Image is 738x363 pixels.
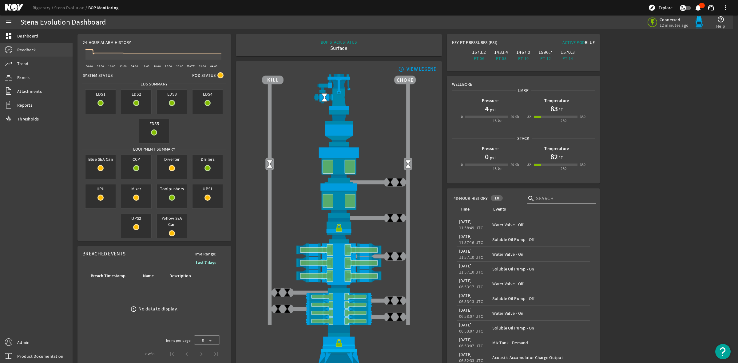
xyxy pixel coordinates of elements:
div: 1570.3 [558,49,577,55]
div: 15.0k [493,118,502,124]
span: Panels [17,74,30,81]
div: Events [492,206,585,213]
text: 10:00 [108,65,115,68]
div: Water Valve - Off [492,281,588,287]
span: Readback [17,47,36,53]
span: 12 minutes ago [660,22,689,28]
text: 12:00 [120,65,127,68]
button: Open Resource Center [715,344,731,359]
legacy-datetime-component: [DATE] [459,219,472,224]
text: 18:00 [154,65,161,68]
span: Product Documentation [17,353,63,359]
div: PT-08 [491,55,511,61]
div: Key PT Pressures (PSI) [452,39,523,48]
img: FlexJoint.png [262,110,416,146]
span: Drillers [192,155,223,164]
div: Time [460,206,470,213]
span: Blue SEA Can [85,155,116,164]
text: 04:00 [210,65,217,68]
div: 32 [527,114,531,120]
legacy-datetime-component: 06:53:17 UTC [459,284,483,290]
div: 0 [461,114,463,120]
span: Trend [17,61,28,67]
img: ValveClose.png [395,252,404,261]
img: UpperAnnularOpen.png [262,146,416,182]
div: 32 [527,162,531,168]
span: Yellow SEA Can [157,214,187,229]
div: Breach Timestamp [90,273,135,279]
div: 350 [580,114,586,120]
div: BOP STACK STATUS [321,39,357,45]
span: Mixer [121,184,151,193]
img: ValveClose.png [283,304,292,314]
div: Water Valve - On [492,310,588,316]
legacy-datetime-component: [DATE] [459,263,472,269]
img: ValveClose.png [395,312,404,322]
div: Acoustic Accumulator Charge Output [492,354,588,361]
div: Breach Timestamp [91,273,125,279]
img: Bluepod.svg [693,16,705,29]
button: more_vert [718,0,733,15]
img: PipeRamOpen.png [262,309,416,317]
span: Time Range: [188,251,221,257]
a: Stena Evolution [54,5,88,10]
img: ValveClose.png [273,304,283,314]
span: °F [558,155,563,161]
h1: 4 [485,104,489,114]
span: Thresholds [17,116,39,122]
div: 20.0k [510,162,519,168]
span: Dashboard [17,33,38,39]
div: 350 [580,162,586,168]
div: 1596.7 [536,49,555,55]
text: 20:00 [165,65,172,68]
span: °F [558,107,563,113]
div: 250 [561,118,566,124]
div: PT-12 [536,55,555,61]
span: Toolpushers [157,184,187,193]
img: ValveClose.png [395,213,404,223]
mat-icon: dashboard [5,32,12,40]
span: Help [716,23,725,29]
legacy-datetime-component: [DATE] [459,248,472,254]
div: Time [459,206,485,213]
img: PipeRamOpen.png [262,293,416,301]
img: ValveClose.png [386,296,395,305]
legacy-datetime-component: 11:57:10 UTC [459,254,483,260]
img: PipeRamOpen.png [262,317,416,325]
div: 0 of 0 [145,351,154,357]
span: EDS3 [157,90,187,98]
span: psi [489,155,495,161]
span: Connected [660,17,689,22]
legacy-datetime-component: 06:53:07 UTC [459,314,483,319]
img: ValveClose.png [273,288,283,297]
legacy-datetime-component: 06:53:07 UTC [459,343,483,349]
mat-icon: error_outline [130,306,137,312]
mat-icon: info_outline [397,67,404,72]
img: Valve2Open.png [320,93,329,102]
img: RiserAdapter.png [262,74,416,110]
legacy-datetime-component: 06:53:07 UTC [459,328,483,334]
a: BOP Monitoring [88,5,119,11]
div: PT-06 [469,55,489,61]
img: ValveClose.png [386,213,395,223]
b: Temperature [544,146,569,152]
div: VIEW LEGEND [407,66,437,72]
img: ValveClose.png [386,178,395,187]
span: System Status [83,72,113,78]
span: UPS1 [192,184,223,193]
text: 02:00 [199,65,206,68]
legacy-datetime-component: [DATE] [459,307,472,313]
span: EDS5 [139,119,169,128]
img: PipeRamOpen.png [262,301,416,309]
img: ValveClose.png [283,288,292,297]
a: Rigsentry [33,5,54,10]
img: ValveClose.png [395,296,404,305]
img: ValveClose.png [386,312,395,322]
div: Mix Tank - Demand [492,340,588,346]
h1: 82 [550,152,558,162]
div: Name [143,273,154,279]
span: EDS4 [192,90,223,98]
legacy-datetime-component: [DATE] [459,278,472,283]
mat-icon: explore [648,4,656,11]
text: 14:00 [131,65,138,68]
